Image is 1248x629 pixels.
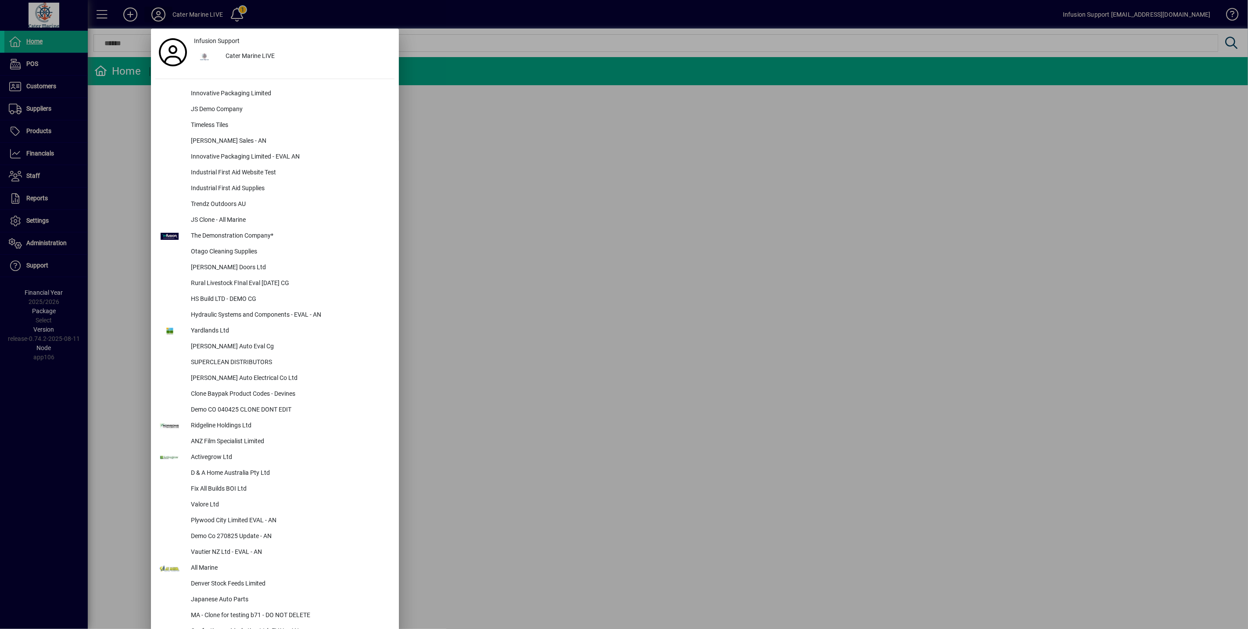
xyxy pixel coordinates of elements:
button: Industrial First Aid Website Test [155,165,394,181]
button: Rural Livestock FInal Eval [DATE] CG [155,276,394,292]
div: SUPERCLEAN DISTRIBUTORS [184,355,394,371]
button: Industrial First Aid Supplies [155,181,394,197]
button: Demo Co 270825 Update - AN [155,529,394,545]
div: JS Clone - All Marine [184,213,394,228]
button: Demo CO 040425 CLONE DONT EDIT [155,402,394,418]
button: Innovative Packaging Limited - EVAL AN [155,149,394,165]
div: Clone Baypak Product Codes - Devines [184,387,394,402]
button: D & A Home Australia Pty Ltd [155,466,394,481]
div: HS Build LTD - DEMO CG [184,292,394,307]
div: Innovative Packaging Limited [184,86,394,102]
div: Denver Stock Feeds Limited [184,576,394,592]
div: MA - Clone for testing b71 - DO NOT DELETE [184,608,394,624]
div: Otago Cleaning Supplies [184,244,394,260]
button: Hydraulic Systems and Components - EVAL - AN [155,307,394,323]
div: Industrial First Aid Supplies [184,181,394,197]
button: Denver Stock Feeds Limited [155,576,394,592]
button: Vautier NZ Ltd - EVAL - AN [155,545,394,560]
div: Cater Marine LIVE [219,49,394,65]
div: Fix All Builds BOI Ltd [184,481,394,497]
button: Japanese Auto Parts [155,592,394,608]
div: [PERSON_NAME] Auto Eval Cg [184,339,394,355]
div: Hydraulic Systems and Components - EVAL - AN [184,307,394,323]
button: Clone Baypak Product Codes - Devines [155,387,394,402]
div: Trendz Outdoors AU [184,197,394,213]
div: Rural Livestock FInal Eval [DATE] CG [184,276,394,292]
button: [PERSON_NAME] Sales - AN [155,134,394,149]
button: Fix All Builds BOI Ltd [155,481,394,497]
div: [PERSON_NAME] Sales - AN [184,134,394,149]
div: Yardlands Ltd [184,323,394,339]
button: HS Build LTD - DEMO CG [155,292,394,307]
button: Yardlands Ltd [155,323,394,339]
button: Plywood City Limited EVAL - AN [155,513,394,529]
button: JS Clone - All Marine [155,213,394,228]
div: Japanese Auto Parts [184,592,394,608]
div: [PERSON_NAME] Auto Electrical Co Ltd [184,371,394,387]
div: Timeless Tiles [184,118,394,134]
button: [PERSON_NAME] Auto Electrical Co Ltd [155,371,394,387]
div: Innovative Packaging Limited - EVAL AN [184,149,394,165]
div: JS Demo Company [184,102,394,118]
button: Valore Ltd [155,497,394,513]
div: The Demonstration Company* [184,228,394,244]
button: All Marine [155,560,394,576]
div: Demo CO 040425 CLONE DONT EDIT [184,402,394,418]
button: Timeless Tiles [155,118,394,134]
button: Ridgeline Holdings Ltd [155,418,394,434]
div: Ridgeline Holdings Ltd [184,418,394,434]
a: Profile [155,44,190,60]
button: JS Demo Company [155,102,394,118]
button: [PERSON_NAME] Auto Eval Cg [155,339,394,355]
button: Innovative Packaging Limited [155,86,394,102]
div: Valore Ltd [184,497,394,513]
div: Demo Co 270825 Update - AN [184,529,394,545]
div: [PERSON_NAME] Doors Ltd [184,260,394,276]
button: SUPERCLEAN DISTRIBUTORS [155,355,394,371]
button: [PERSON_NAME] Doors Ltd [155,260,394,276]
div: D & A Home Australia Pty Ltd [184,466,394,481]
div: Plywood City Limited EVAL - AN [184,513,394,529]
button: Activegrow Ltd [155,450,394,466]
div: Industrial First Aid Website Test [184,165,394,181]
button: The Demonstration Company* [155,228,394,244]
button: Otago Cleaning Supplies [155,244,394,260]
span: Infusion Support [194,36,240,46]
button: MA - Clone for testing b71 - DO NOT DELETE [155,608,394,624]
div: ANZ Film Specialist Limited [184,434,394,450]
div: All Marine [184,560,394,576]
button: ANZ Film Specialist Limited [155,434,394,450]
div: Activegrow Ltd [184,450,394,466]
a: Infusion Support [190,33,394,49]
button: Cater Marine LIVE [190,49,394,65]
div: Vautier NZ Ltd - EVAL - AN [184,545,394,560]
button: Trendz Outdoors AU [155,197,394,213]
